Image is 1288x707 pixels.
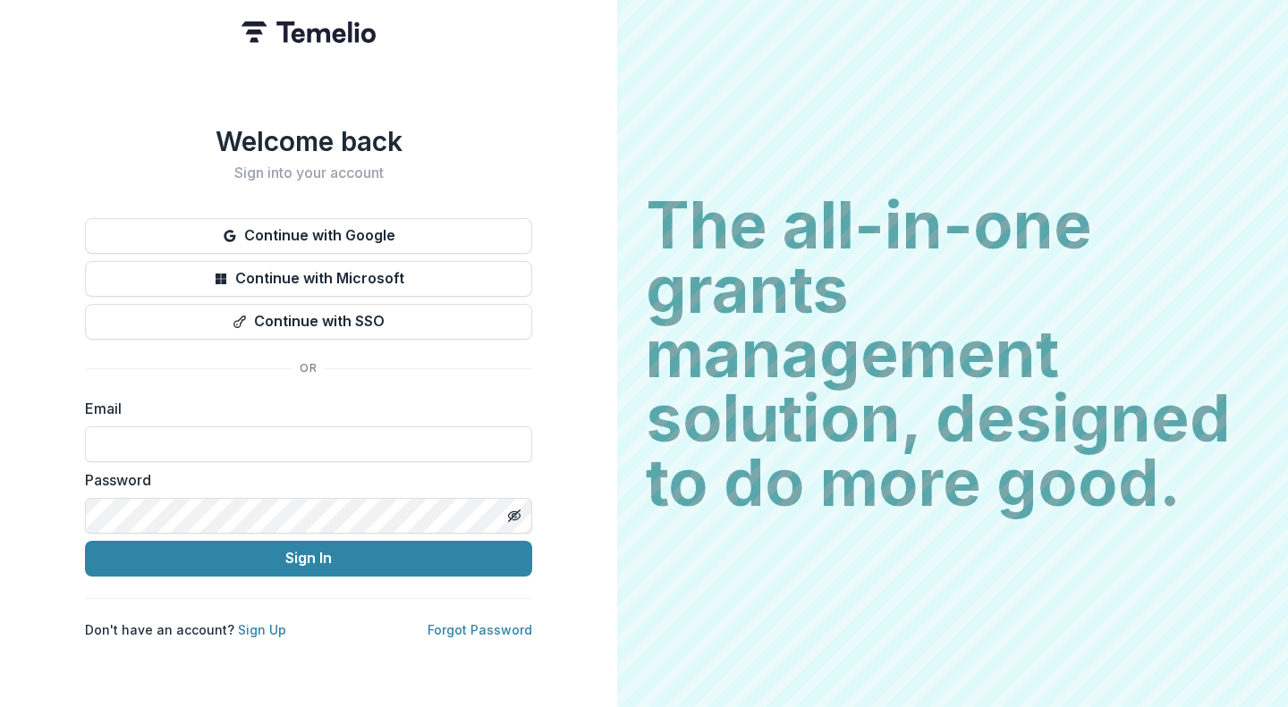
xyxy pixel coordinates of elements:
[85,398,521,419] label: Email
[85,125,532,157] h1: Welcome back
[85,620,286,639] p: Don't have an account?
[428,622,532,637] a: Forgot Password
[85,261,532,297] button: Continue with Microsoft
[238,622,286,637] a: Sign Up
[85,304,532,340] button: Continue with SSO
[85,164,532,181] h2: Sign into your account
[85,218,532,254] button: Continue with Google
[85,469,521,491] label: Password
[500,501,529,530] button: Toggle password visibility
[241,21,376,43] img: Temelio
[85,541,532,577] button: Sign In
